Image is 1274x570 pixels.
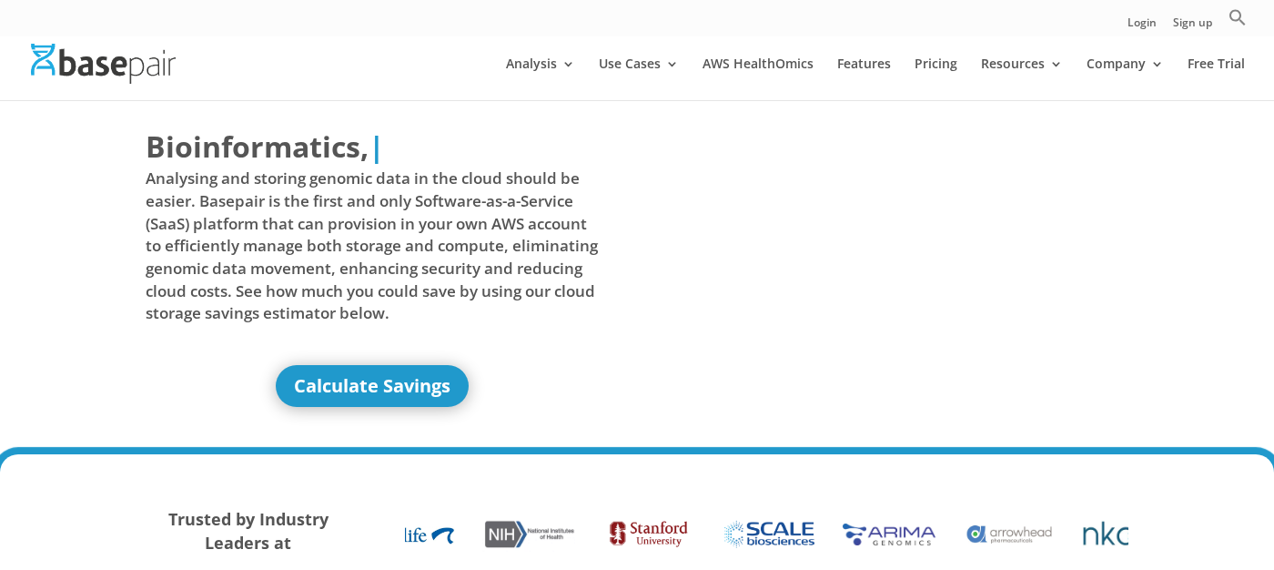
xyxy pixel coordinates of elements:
[369,127,385,166] span: |
[1228,8,1247,26] svg: Search
[168,508,329,554] strong: Trusted by Industry Leaders at
[146,126,369,168] span: Bioinformatics,
[651,126,1104,381] iframe: Basepair - NGS Analysis Simplified
[1127,17,1157,36] a: Login
[276,365,469,407] a: Calculate Savings
[837,57,891,100] a: Features
[1188,57,1245,100] a: Free Trial
[981,57,1063,100] a: Resources
[1173,17,1212,36] a: Sign up
[1228,8,1247,36] a: Search Icon Link
[31,44,176,83] img: Basepair
[506,57,575,100] a: Analysis
[703,57,814,100] a: AWS HealthOmics
[146,168,599,324] span: Analysing and storing genomic data in the cloud should be easier. Basepair is the first and only ...
[1087,57,1164,100] a: Company
[915,57,957,100] a: Pricing
[599,57,679,100] a: Use Cases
